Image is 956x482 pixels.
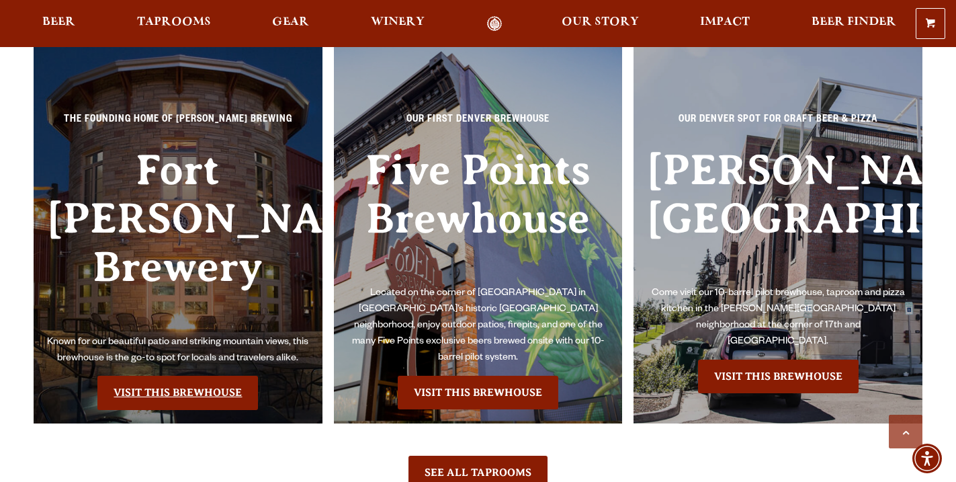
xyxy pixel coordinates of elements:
span: Taprooms [137,17,211,28]
h3: Five Points Brewhouse [347,146,609,286]
span: Beer [42,17,75,28]
span: Impact [700,17,750,28]
a: Visit the Five Points Brewhouse [398,376,558,409]
div: Accessibility Menu [912,444,942,473]
h3: [PERSON_NAME][GEOGRAPHIC_DATA] [647,146,909,286]
span: Gear [272,17,309,28]
a: Odell Home [469,16,519,32]
span: Beer Finder [812,17,896,28]
p: Our First Denver Brewhouse [347,112,609,136]
a: Gear [263,16,318,32]
p: Our Denver spot for craft beer & pizza [647,112,909,136]
span: Winery [371,17,425,28]
p: Known for our beautiful patio and striking mountain views, this brewhouse is the go-to spot for l... [47,335,309,367]
a: Impact [691,16,758,32]
h3: Fort [PERSON_NAME] Brewery [47,146,309,335]
p: Come visit our 10-barrel pilot brewhouse, taproom and pizza kitchen in the [PERSON_NAME][GEOGRAPH... [647,286,909,350]
span: Our Story [562,17,639,28]
a: Our Story [553,16,648,32]
a: Visit the Sloan’s Lake Brewhouse [698,360,859,393]
a: Winery [362,16,433,32]
a: Scroll to top [889,415,922,448]
p: Located on the corner of [GEOGRAPHIC_DATA] in [GEOGRAPHIC_DATA]’s historic [GEOGRAPHIC_DATA] neig... [347,286,609,366]
a: Beer [34,16,84,32]
p: The Founding Home of [PERSON_NAME] Brewing [47,112,309,136]
a: Beer Finder [803,16,905,32]
a: Taprooms [128,16,220,32]
a: Visit the Fort Collin's Brewery & Taproom [97,376,258,409]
